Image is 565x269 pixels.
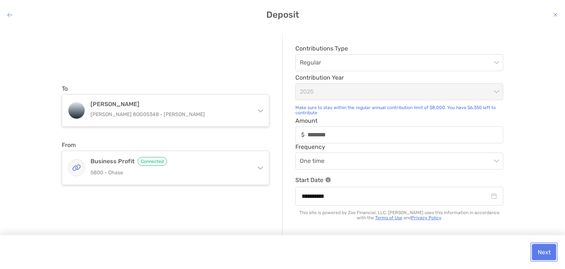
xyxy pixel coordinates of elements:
[295,175,503,185] p: Start Date
[295,74,503,81] span: Contribution Year
[295,143,503,150] span: Frequency
[300,84,499,100] span: 2025
[326,177,331,182] img: Information Icon
[90,168,249,177] p: 5800 - Chase
[411,215,441,220] a: Privacy Policy
[138,157,167,166] span: Connected
[300,153,499,169] span: One time
[300,55,499,71] span: Regular
[295,210,503,220] p: This site is powered by Zoe Financial, LLC. [PERSON_NAME] uses this information in accordance wit...
[295,45,503,52] span: Contributions Type
[90,110,249,119] p: [PERSON_NAME] 8OG05348 - [PERSON_NAME]
[68,102,85,119] img: Roth IRA
[375,215,402,220] a: Terms of Use
[301,132,305,137] img: input icon
[308,132,503,138] input: Amountinput icon
[295,105,503,115] div: Make sure to stay within the regular annual contribution limit of $8,000. You have $6,350 left to...
[62,85,68,92] label: To
[532,244,556,260] button: Next
[68,160,85,176] img: Business Profit
[295,117,503,124] span: Amount
[90,101,249,108] h4: [PERSON_NAME]
[62,142,76,149] label: From
[90,157,249,166] h4: Business Profit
